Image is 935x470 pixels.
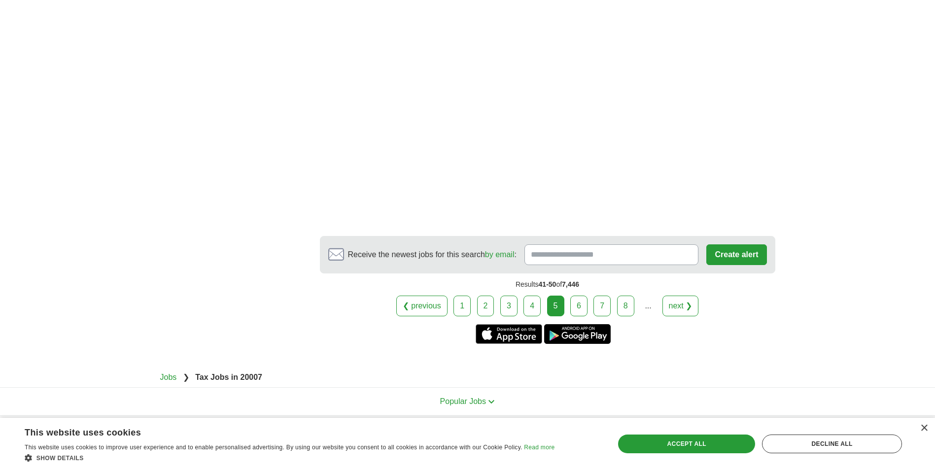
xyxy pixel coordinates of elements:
span: Show details [36,455,84,462]
div: Show details [25,453,554,463]
div: ... [638,296,658,316]
a: 6 [570,296,588,316]
span: ❯ [183,373,189,381]
strong: Tax Jobs in 20007 [195,373,262,381]
img: toggle icon [488,400,495,404]
a: Read more, opens a new window [524,444,554,451]
div: Results of [320,273,775,296]
div: 5 [547,296,564,316]
div: Decline all [762,435,902,453]
span: 7,446 [562,280,579,288]
a: Get the Android app [544,324,611,344]
div: Accept all [618,435,755,453]
div: Close [920,425,928,432]
a: Jobs [160,373,177,381]
a: by email [485,250,515,259]
h4: Country selection [622,416,775,443]
a: 7 [593,296,611,316]
a: 2 [477,296,494,316]
span: This website uses cookies to improve user experience and to enable personalised advertising. By u... [25,444,522,451]
div: This website uses cookies [25,424,530,438]
a: 3 [500,296,518,316]
span: Popular Jobs [440,397,486,405]
span: Receive the newest jobs for this search : [348,249,517,261]
a: 1 [453,296,471,316]
a: next ❯ [662,296,699,316]
a: Get the iPhone app [476,324,542,344]
a: 8 [617,296,634,316]
span: 41-50 [539,280,556,288]
button: Create alert [706,244,766,265]
a: ❮ previous [396,296,448,316]
a: 4 [523,296,541,316]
